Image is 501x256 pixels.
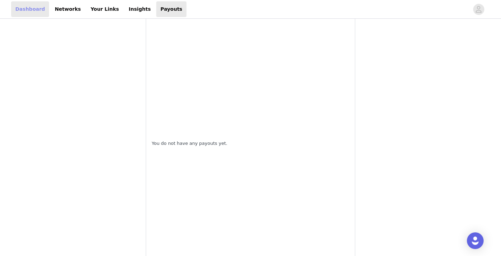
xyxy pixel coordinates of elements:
[152,140,227,147] span: You do not have any payouts yet.
[475,4,482,15] div: avatar
[156,1,186,17] a: Payouts
[11,1,49,17] a: Dashboard
[50,1,85,17] a: Networks
[125,1,155,17] a: Insights
[86,1,123,17] a: Your Links
[467,232,484,249] div: Open Intercom Messenger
